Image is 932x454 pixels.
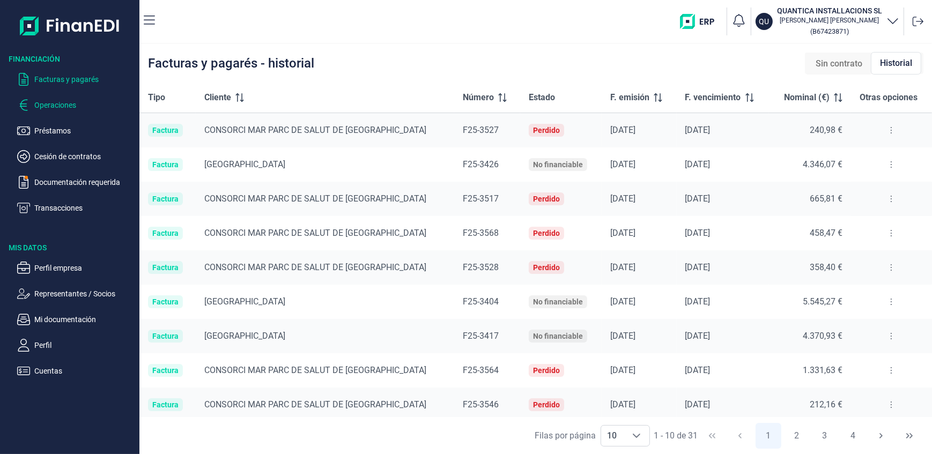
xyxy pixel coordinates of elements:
[152,160,179,169] div: Factura
[204,125,426,135] span: CONSORCI MAR PARC DE SALUT DE [GEOGRAPHIC_DATA]
[17,176,135,189] button: Documentación requerida
[880,57,912,70] span: Historial
[34,202,135,214] p: Transacciones
[777,16,882,25] p: [PERSON_NAME] [PERSON_NAME]
[204,365,426,375] span: CONSORCI MAR PARC DE SALUT DE [GEOGRAPHIC_DATA]
[810,399,842,410] span: 212,16 €
[803,365,842,375] span: 1.331,63 €
[204,159,285,169] span: [GEOGRAPHIC_DATA]
[685,365,761,376] div: [DATE]
[685,331,761,341] div: [DATE]
[204,331,285,341] span: [GEOGRAPHIC_DATA]
[17,339,135,352] button: Perfil
[204,193,426,204] span: CONSORCI MAR PARC DE SALUT DE [GEOGRAPHIC_DATA]
[803,331,842,341] span: 4.370,93 €
[868,423,894,449] button: Next Page
[759,16,770,27] p: QU
[533,366,560,375] div: Perdido
[17,364,135,377] button: Cuentas
[463,228,499,238] span: F25-3568
[34,150,135,163] p: Cesión de contratos
[17,99,135,111] button: Operaciones
[685,125,761,136] div: [DATE]
[685,159,761,170] div: [DATE]
[17,150,135,163] button: Cesión de contratos
[654,431,698,440] span: 1 - 10 de 31
[610,193,668,204] div: [DATE]
[148,57,314,70] div: Facturas y pagarés - historial
[610,262,668,273] div: [DATE]
[529,91,555,104] span: Estado
[803,296,842,307] span: 5.545,27 €
[810,27,849,35] small: Copiar cif
[463,399,499,410] span: F25-3546
[756,5,899,38] button: QUQUANTICA INSTALLACIONS SL[PERSON_NAME] [PERSON_NAME](B67423871)
[34,339,135,352] p: Perfil
[803,159,842,169] span: 4.346,07 €
[533,160,583,169] div: No financiable
[685,262,761,273] div: [DATE]
[610,331,668,341] div: [DATE]
[685,228,761,239] div: [DATE]
[812,423,838,449] button: Page 3
[871,52,921,75] div: Historial
[533,263,560,272] div: Perdido
[17,124,135,137] button: Préstamos
[610,228,668,239] div: [DATE]
[152,263,179,272] div: Factura
[897,423,922,449] button: Last Page
[34,364,135,377] p: Cuentas
[810,262,842,272] span: 358,40 €
[610,365,668,376] div: [DATE]
[152,366,179,375] div: Factura
[34,313,135,326] p: Mi documentación
[756,423,781,449] button: Page 1
[463,365,499,375] span: F25-3564
[533,126,560,135] div: Perdido
[463,91,494,104] span: Número
[152,400,179,409] div: Factura
[535,429,596,442] div: Filas por página
[777,5,882,16] h3: QUANTICA INSTALLACIONS SL
[810,125,842,135] span: 240,98 €
[34,262,135,274] p: Perfil empresa
[17,287,135,300] button: Representantes / Socios
[601,426,624,446] span: 10
[784,91,830,104] span: Nominal (€)
[860,91,918,104] span: Otras opciones
[152,195,179,203] div: Factura
[610,125,668,136] div: [DATE]
[34,73,135,86] p: Facturas y pagarés
[685,399,761,410] div: [DATE]
[840,423,866,449] button: Page 4
[34,287,135,300] p: Representantes / Socios
[34,99,135,111] p: Operaciones
[463,262,499,272] span: F25-3528
[17,202,135,214] button: Transacciones
[152,126,179,135] div: Factura
[148,91,165,104] span: Tipo
[610,296,668,307] div: [DATE]
[533,195,560,203] div: Perdido
[204,399,426,410] span: CONSORCI MAR PARC DE SALUT DE [GEOGRAPHIC_DATA]
[34,124,135,137] p: Préstamos
[685,91,741,104] span: F. vencimiento
[810,228,842,238] span: 458,47 €
[463,125,499,135] span: F25-3527
[699,423,725,449] button: First Page
[533,400,560,409] div: Perdido
[463,296,499,307] span: F25-3404
[204,228,426,238] span: CONSORCI MAR PARC DE SALUT DE [GEOGRAPHIC_DATA]
[17,262,135,274] button: Perfil empresa
[533,332,583,340] div: No financiable
[533,297,583,306] div: No financiable
[685,193,761,204] div: [DATE]
[680,14,722,29] img: erp
[610,399,668,410] div: [DATE]
[17,313,135,326] button: Mi documentación
[152,332,179,340] div: Factura
[463,331,499,341] span: F25-3417
[610,159,668,170] div: [DATE]
[152,229,179,237] div: Factura
[204,91,231,104] span: Cliente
